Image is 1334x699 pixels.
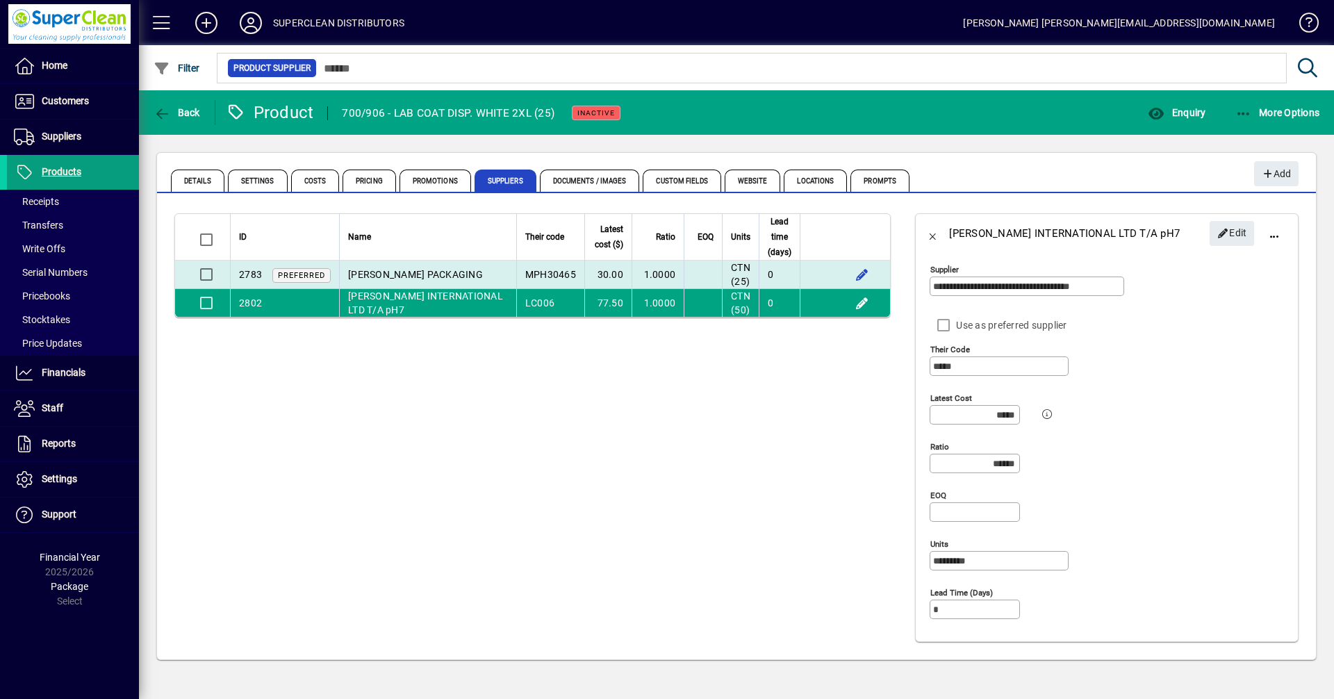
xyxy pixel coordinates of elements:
[7,356,139,390] a: Financials
[226,101,314,124] div: Product
[1258,217,1291,250] button: More options
[784,170,847,192] span: Locations
[1217,222,1247,245] span: Edit
[171,170,224,192] span: Details
[7,427,139,461] a: Reports
[7,237,139,261] a: Write Offs
[7,120,139,154] a: Suppliers
[930,393,972,403] mat-label: Latest cost
[40,552,100,563] span: Financial Year
[42,402,63,413] span: Staff
[7,49,139,83] a: Home
[291,170,340,192] span: Costs
[722,289,759,317] td: CTN (50)
[525,229,564,245] span: Their code
[1254,161,1299,186] button: Add
[656,229,675,245] span: Ratio
[239,296,262,310] div: 2802
[342,102,554,124] div: 700/906 - LAB COAT DISP. WHITE 2XL (25)
[930,265,959,274] mat-label: Supplier
[930,491,946,500] mat-label: EOQ
[150,100,204,125] button: Back
[339,261,516,289] td: [PERSON_NAME] PACKAGING
[584,261,632,289] td: 30.00
[916,217,949,250] button: Back
[278,271,325,280] span: Preferred
[475,170,536,192] span: Suppliers
[239,268,262,282] div: 2783
[42,509,76,520] span: Support
[7,190,139,213] a: Receipts
[51,581,88,592] span: Package
[150,56,204,81] button: Filter
[14,314,70,325] span: Stocktakes
[584,289,632,317] td: 77.50
[1148,107,1205,118] span: Enquiry
[7,391,139,426] a: Staff
[42,131,81,142] span: Suppliers
[963,12,1275,34] div: [PERSON_NAME] [PERSON_NAME][EMAIL_ADDRESS][DOMAIN_NAME]
[42,60,67,71] span: Home
[850,292,873,314] button: Edit
[7,84,139,119] a: Customers
[14,290,70,302] span: Pricebooks
[14,338,82,349] span: Price Updates
[1144,100,1209,125] button: Enquiry
[731,229,750,245] span: Units
[14,196,59,207] span: Receipts
[759,289,800,317] td: 0
[7,308,139,331] a: Stocktakes
[348,229,371,245] span: Name
[14,243,65,254] span: Write Offs
[229,10,273,35] button: Profile
[339,289,516,317] td: [PERSON_NAME] INTERNATIONAL LTD T/A pH7
[516,261,584,289] td: MPH30465
[949,222,1180,245] div: [PERSON_NAME] INTERNATIONAL LTD T/A pH7
[540,170,640,192] span: Documents / Images
[42,367,85,378] span: Financials
[7,497,139,532] a: Support
[42,166,81,177] span: Products
[577,108,615,117] span: Inactive
[1210,221,1254,246] button: Edit
[768,214,791,260] span: Lead time (days)
[7,213,139,237] a: Transfers
[725,170,781,192] span: Website
[42,473,77,484] span: Settings
[42,438,76,449] span: Reports
[139,100,215,125] app-page-header-button: Back
[400,170,471,192] span: Promotions
[7,284,139,308] a: Pricebooks
[343,170,396,192] span: Pricing
[7,331,139,355] a: Price Updates
[930,588,993,598] mat-label: Lead time (days)
[14,220,63,231] span: Transfers
[593,222,623,252] span: Latest cost ($)
[42,95,89,106] span: Customers
[233,61,311,75] span: Product Supplier
[632,261,684,289] td: 1.0000
[850,170,909,192] span: Prompts
[273,12,404,34] div: SUPERCLEAN DISTRIBUTORS
[698,229,714,245] span: EOQ
[1289,3,1317,48] a: Knowledge Base
[722,261,759,289] td: CTN (25)
[1261,163,1291,186] span: Add
[154,63,200,74] span: Filter
[643,170,720,192] span: Custom Fields
[930,345,970,354] mat-label: Their code
[516,289,584,317] td: LC006
[632,289,684,317] td: 1.0000
[7,462,139,497] a: Settings
[759,261,800,289] td: 0
[1232,100,1324,125] button: More Options
[930,539,948,549] mat-label: Units
[7,261,139,284] a: Serial Numbers
[14,267,88,278] span: Serial Numbers
[1235,107,1320,118] span: More Options
[184,10,229,35] button: Add
[850,263,873,286] button: Edit
[930,442,949,452] mat-label: Ratio
[228,170,288,192] span: Settings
